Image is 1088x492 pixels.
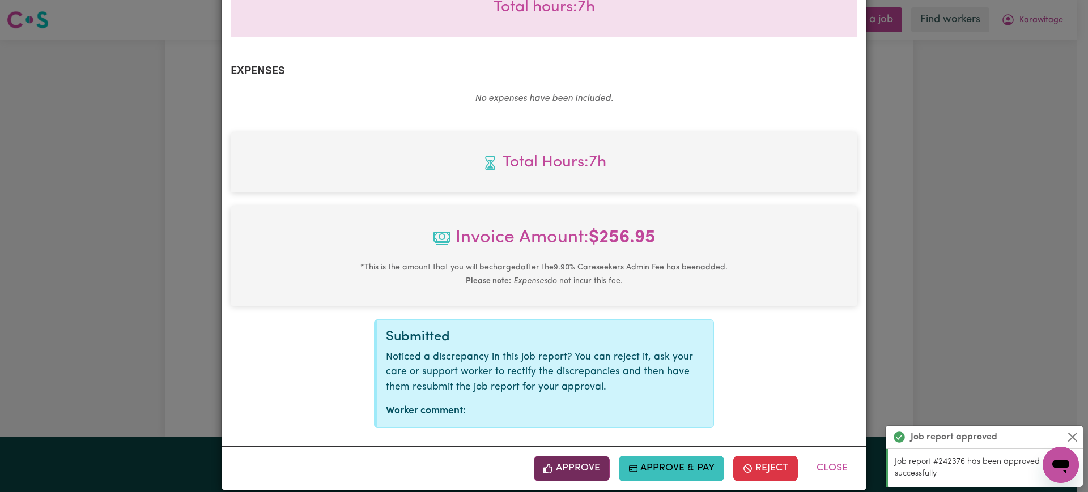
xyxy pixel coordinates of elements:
p: Noticed a discrepancy in this job report? You can reject it, ask your care or support worker to r... [386,350,704,395]
h2: Expenses [231,65,857,78]
strong: Job report approved [911,430,997,444]
p: Job report #242376 has been approved successfully [895,456,1076,480]
em: No expenses have been included. [475,94,613,103]
b: Please note: [466,277,511,285]
small: This is the amount that you will be charged after the 9.90 % Careseekers Admin Fee has been added... [360,263,728,285]
strong: Worker comment: [386,406,466,416]
u: Expenses [513,277,547,285]
span: Total hours worked: 7 hours [240,151,848,174]
span: Invoice Amount: [240,224,848,260]
button: Approve [534,456,610,481]
button: Reject [733,456,798,481]
button: Approve & Pay [619,456,725,481]
span: Submitted [386,330,450,344]
button: Close [1066,430,1079,444]
b: $ 256.95 [589,229,656,247]
iframe: Button to launch messaging window [1043,447,1079,483]
button: Close [807,456,857,481]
